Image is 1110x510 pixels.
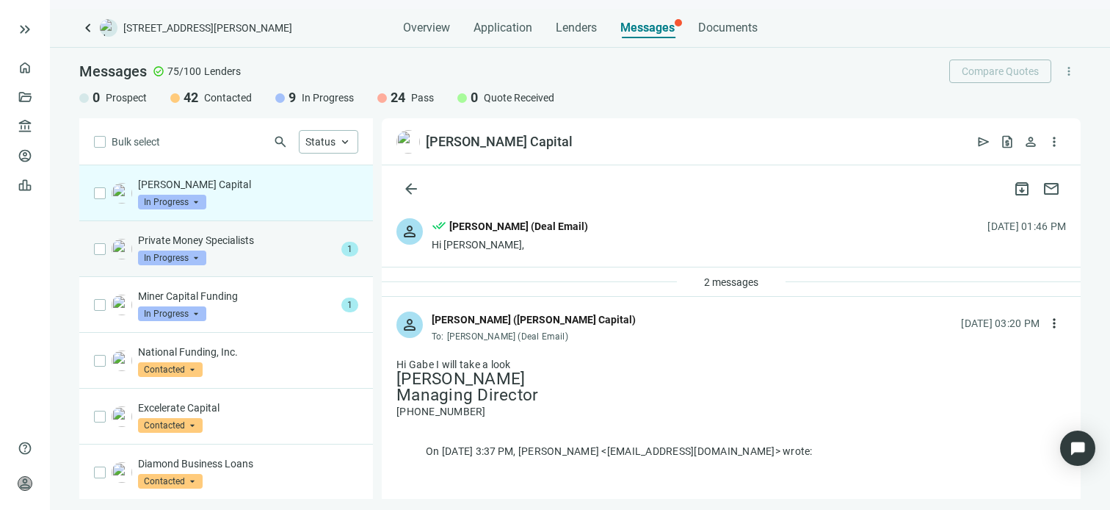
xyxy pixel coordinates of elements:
button: more_vert [1042,130,1066,154]
div: [PERSON_NAME] ([PERSON_NAME] Capital) [432,312,636,328]
button: more_vert [1042,312,1066,335]
span: check_circle [153,65,164,77]
div: To: [432,331,636,342]
img: deal-logo [100,19,117,37]
div: Open Intercom Messenger [1060,431,1095,466]
img: 6ee31a60-c694-4e39-b6a2-33e16abbba64 [112,239,132,259]
span: 24 [391,89,405,107]
span: Contacted [138,418,203,433]
span: search [273,134,288,149]
div: [PERSON_NAME] Capital [426,133,573,151]
p: Excelerate Capital [138,401,358,415]
span: Contacted [204,90,252,105]
span: 0 [471,89,478,107]
span: 75/100 [167,64,201,79]
button: mail [1037,174,1066,204]
span: Contacted [138,474,203,489]
span: Pass [411,90,434,105]
img: 415044f4-42ef-4337-a8d1-94657216dc5b [396,130,420,154]
p: Private Money Specialists [138,233,335,248]
div: [DATE] 03:20 PM [961,315,1040,331]
button: Compare Quotes [949,60,1051,83]
span: Prospect [106,90,147,105]
img: 415044f4-42ef-4337-a8d1-94657216dc5b [112,183,132,204]
button: more_vert [1057,60,1081,83]
span: 0 [92,89,100,107]
button: request_quote [995,130,1019,154]
img: 822a6411-f37e-487d-bda4-5fcac1b835f4 [112,406,132,427]
img: b81eab12-b409-4b02-982c-dedfabdf74b8 [112,351,132,371]
span: 9 [289,89,296,107]
span: Lenders [556,21,597,35]
button: person [1019,130,1042,154]
span: person [1023,134,1038,149]
span: keyboard_arrow_up [338,135,352,148]
button: arrow_back [396,174,426,204]
span: Application [474,21,532,35]
span: In Progress [138,195,206,209]
span: 1 [341,242,358,256]
span: more_vert [1062,65,1075,78]
div: [DATE] 01:46 PM [987,218,1066,234]
div: Hi [PERSON_NAME], [432,237,588,252]
div: [PERSON_NAME] (Deal Email) [449,218,588,234]
span: Documents [698,21,758,35]
button: send [972,130,995,154]
span: person [401,223,418,240]
span: done_all [432,218,446,237]
span: [PERSON_NAME] (Deal Email) [447,331,568,342]
span: Bulk select [112,134,160,150]
span: more_vert [1047,134,1062,149]
p: Miner Capital Funding [138,289,335,304]
span: [STREET_ADDRESS][PERSON_NAME] [123,21,292,35]
span: Messages [620,21,675,35]
span: 2 messages [704,276,758,288]
span: mail [1042,180,1060,198]
p: National Funding, Inc. [138,345,358,359]
p: Diamond Business Loans [138,456,358,471]
span: archive [1013,180,1031,198]
img: 1fccc620-b343-4c0e-ab17-2f463906f382 [112,295,132,315]
button: archive [1007,174,1037,204]
span: request_quote [1000,134,1015,149]
button: 2 messages [692,270,771,294]
span: more_vert [1047,316,1062,331]
a: keyboard_arrow_left [79,19,97,37]
span: Contacted [138,362,203,377]
span: Messages [79,62,147,80]
span: In Progress [138,251,206,265]
img: 60d6bbf6-b6be-4627-b456-627156536c7f [112,462,132,483]
span: Status [305,136,335,148]
span: 42 [184,89,198,107]
button: keyboard_double_arrow_right [16,21,34,38]
span: help [18,441,32,456]
span: person [18,476,32,491]
span: account_balance [18,119,28,134]
span: Quote Received [484,90,554,105]
span: 1 [341,298,358,312]
span: In Progress [138,306,206,321]
span: send [976,134,991,149]
span: In Progress [302,90,354,105]
span: arrow_back [402,180,420,198]
span: Lenders [204,64,241,79]
span: person [401,316,418,334]
span: Overview [403,21,450,35]
p: [PERSON_NAME] Capital [138,177,358,192]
